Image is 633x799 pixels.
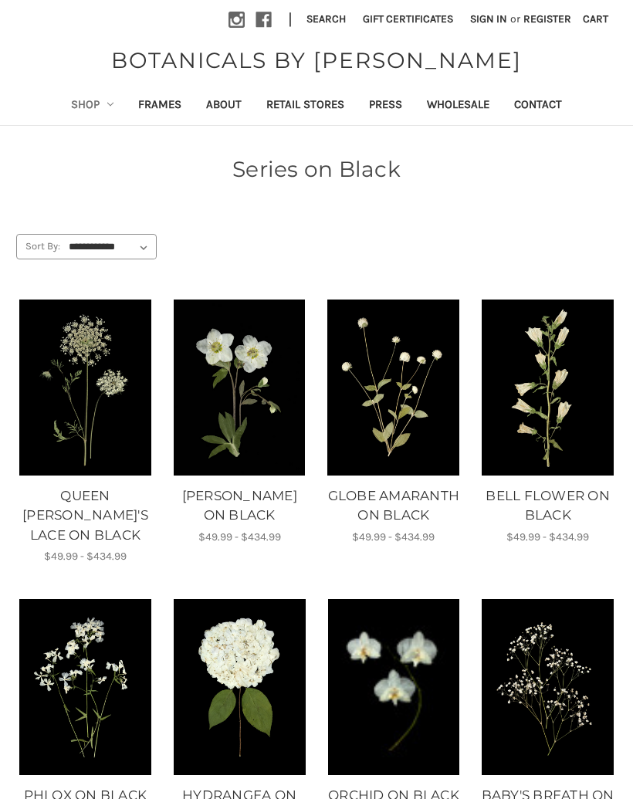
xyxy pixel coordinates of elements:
img: Unframed [173,300,306,476]
a: PHLOX ON BLACK, Price range from $49.99 to $434.99 [19,599,152,775]
a: Frames [126,87,194,125]
span: $49.99 - $434.99 [44,550,127,563]
span: $49.99 - $434.99 [506,530,589,543]
img: Unframed [327,300,461,476]
span: Cart [583,12,608,25]
a: Shop [59,87,127,125]
a: ORCHID ON BLACK, Price range from $49.99 to $434.99 [327,599,461,775]
a: Press [357,87,415,125]
a: Retail Stores [254,87,357,125]
span: $49.99 - $434.99 [352,530,435,543]
img: Unframed [327,599,461,775]
label: Sort By: [17,235,60,258]
a: GLOBE AMARANTH ON BLACK, Price range from $49.99 to $434.99 [327,300,461,476]
span: or [509,11,522,27]
img: Unframed [481,300,614,476]
a: LENTON ROSE ON BLACK, Price range from $49.99 to $434.99 [171,486,309,526]
a: BOTANICALS BY [PERSON_NAME] [103,44,530,76]
a: BELL FLOWER ON BLACK, Price range from $49.99 to $434.99 [479,486,617,526]
a: HYDRANGEA ON BLACK, Price range from $49.99 to $434.99 [173,599,306,775]
a: QUEEN ANNE'S LACE ON BLACK, Price range from $49.99 to $434.99 [19,300,152,476]
a: About [194,87,254,125]
a: QUEEN ANNE'S LACE ON BLACK, Price range from $49.99 to $434.99 [16,486,154,546]
h1: Series on Black [16,153,617,185]
img: Unframed [19,599,152,775]
li: | [283,8,298,32]
a: BELL FLOWER ON BLACK, Price range from $49.99 to $434.99 [481,300,614,476]
img: Unframed [19,300,152,476]
img: Unframed [481,599,614,775]
a: LENTON ROSE ON BLACK, Price range from $49.99 to $434.99 [173,300,306,476]
a: Wholesale [415,87,502,125]
a: Contact [502,87,574,125]
a: GLOBE AMARANTH ON BLACK, Price range from $49.99 to $434.99 [325,486,463,526]
a: BABY'S BREATH ON BLACK, Price range from $49.99 to $434.99 [481,599,614,775]
img: Unframed [173,599,306,775]
span: $49.99 - $434.99 [198,530,281,543]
